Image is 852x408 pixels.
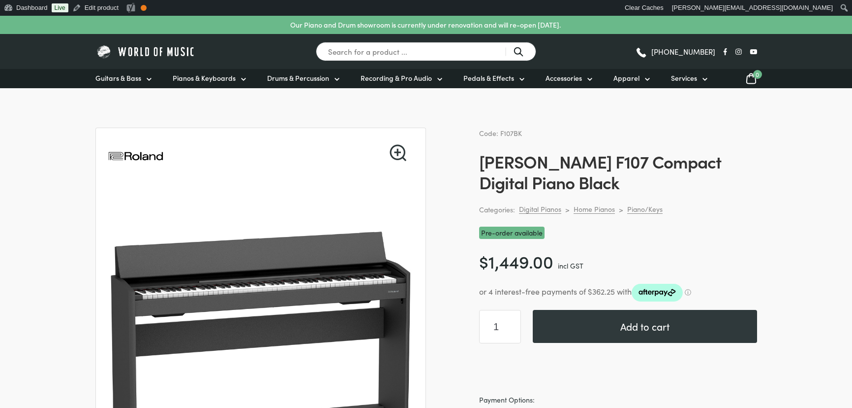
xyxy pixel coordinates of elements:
a: Digital Pianos [519,204,561,214]
bdi: 1,449.00 [479,249,553,273]
span: 0 [753,70,762,79]
div: OK [141,5,147,11]
span: Services [671,73,697,83]
span: Pre-order available [479,227,545,239]
iframe: Chat with our support team [709,300,852,408]
span: incl GST [558,261,583,271]
input: Search for a product ... [316,42,536,61]
button: Add to cart [533,310,757,343]
span: Drums & Percussion [267,73,329,83]
div: > [619,205,623,214]
span: Categories: [479,204,515,215]
p: Our Piano and Drum showroom is currently under renovation and will re-open [DATE]. [290,20,561,30]
img: Roland [108,128,164,184]
span: Code: F107BK [479,128,522,138]
h1: [PERSON_NAME] F107 Compact Digital Piano Black [479,151,757,192]
span: Payment Options: [479,394,757,406]
a: Live [52,3,68,12]
span: Accessories [546,73,582,83]
span: $ [479,249,488,273]
a: [PHONE_NUMBER] [635,44,715,59]
iframe: PayPal [479,355,757,382]
span: Guitars & Bass [95,73,141,83]
span: [PHONE_NUMBER] [651,48,715,55]
a: View full-screen image gallery [390,144,406,161]
a: Home Pianos [574,204,615,214]
span: Pianos & Keyboards [173,73,236,83]
img: World of Music [95,44,196,59]
div: > [565,205,570,214]
a: Piano/Keys [627,204,663,214]
span: Recording & Pro Audio [361,73,432,83]
span: Apparel [613,73,639,83]
span: Pedals & Effects [463,73,514,83]
input: Product quantity [479,310,521,343]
